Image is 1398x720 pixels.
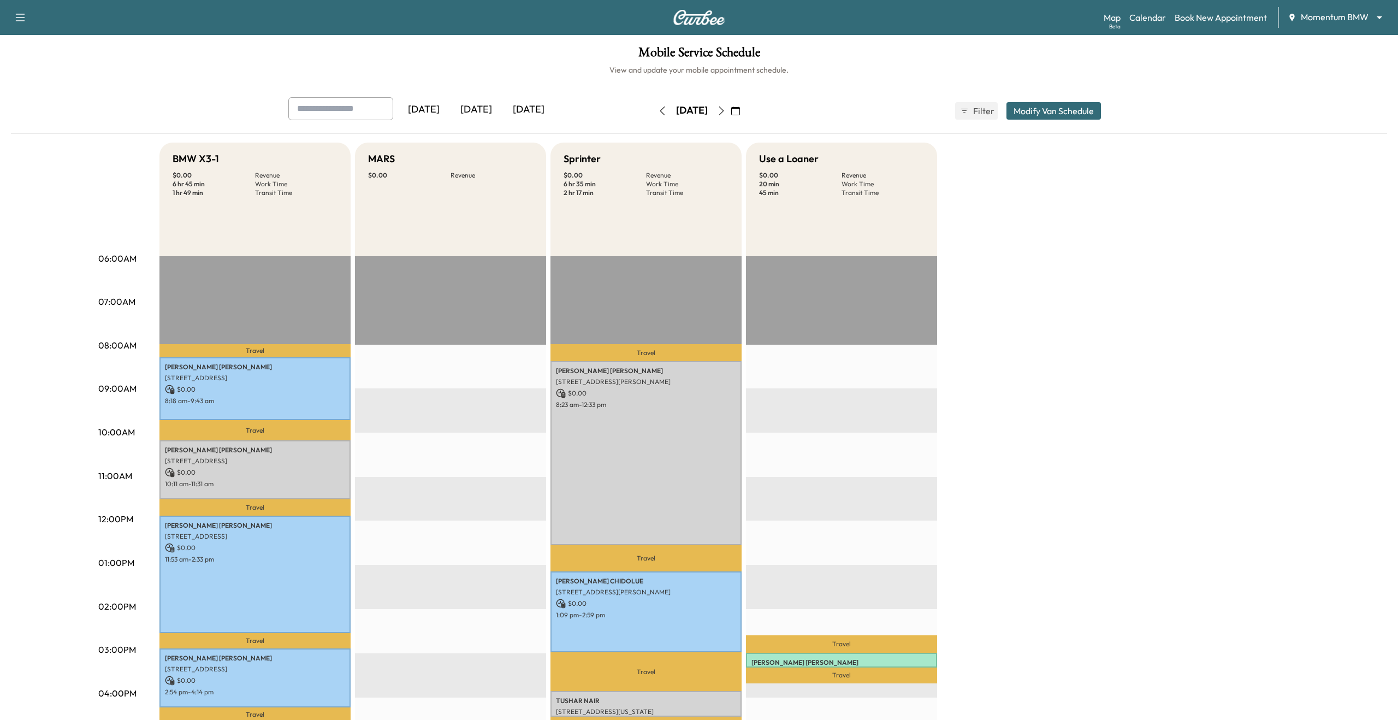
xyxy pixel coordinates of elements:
p: [STREET_ADDRESS][PERSON_NAME] [556,377,736,386]
a: Calendar [1129,11,1166,24]
h5: MARS [368,151,395,167]
p: TUSHAR NAIR [556,697,736,705]
p: 1:09 pm - 2:59 pm [556,611,736,619]
p: 11:00AM [98,469,132,482]
p: Travel [550,344,742,361]
button: Filter [955,102,998,120]
div: [DATE] [398,97,450,122]
p: [STREET_ADDRESS] [165,457,345,465]
p: Transit Time [842,188,924,197]
span: Filter [973,104,993,117]
p: $ 0.00 [759,171,842,180]
p: Transit Time [255,188,337,197]
p: Work Time [255,180,337,188]
span: Momentum BMW [1301,11,1369,23]
p: Travel [550,545,742,571]
p: 03:00PM [98,643,136,656]
p: 04:00PM [98,687,137,700]
p: 6 hr 35 min [564,180,646,188]
div: [DATE] [450,97,502,122]
h5: BMW X3-1 [173,151,219,167]
p: [PERSON_NAME] [PERSON_NAME] [556,367,736,375]
p: [PERSON_NAME] [PERSON_NAME] [165,654,345,663]
p: $ 0.00 [564,171,646,180]
p: 2:54 pm - 4:14 pm [165,688,345,697]
p: 06:00AM [98,252,137,265]
p: 10:11 am - 11:31 am [165,480,345,488]
p: [STREET_ADDRESS][US_STATE] [556,707,736,716]
button: Modify Van Schedule [1006,102,1101,120]
p: 10:00AM [98,426,135,439]
div: [DATE] [676,104,708,117]
p: 09:00AM [98,382,137,395]
p: $ 0.00 [165,385,345,394]
p: [PERSON_NAME] [PERSON_NAME] [165,446,345,455]
p: Travel [159,499,351,516]
p: Travel [159,420,351,441]
p: Revenue [451,171,533,180]
p: Travel [550,652,742,691]
p: [STREET_ADDRESS] [165,532,345,541]
p: 45 min [759,188,842,197]
p: $ 0.00 [556,599,736,609]
p: [PERSON_NAME] [PERSON_NAME] [165,363,345,371]
p: [STREET_ADDRESS] [165,665,345,674]
p: $ 0.00 [368,171,451,180]
p: Transit Time [646,188,728,197]
p: 07:00AM [98,295,135,308]
h1: Mobile Service Schedule [11,46,1387,64]
p: Revenue [646,171,728,180]
p: Work Time [842,180,924,188]
p: Travel [746,668,937,683]
p: 01:00PM [98,556,134,569]
p: 11:53 am - 2:33 pm [165,555,345,564]
p: 08:00AM [98,339,137,352]
p: 6 hr 45 min [173,180,255,188]
p: $ 0.00 [556,388,736,398]
p: $ 0.00 [165,543,345,553]
p: Travel [159,633,351,648]
p: $ 0.00 [165,676,345,686]
p: 8:23 am - 12:33 pm [556,400,736,409]
div: Beta [1109,22,1121,31]
p: 12:00PM [98,512,133,526]
p: Revenue [842,171,924,180]
p: 20 min [759,180,842,188]
h5: Sprinter [564,151,601,167]
p: $ 0.00 [173,171,255,180]
p: [STREET_ADDRESS] [165,374,345,382]
p: [PERSON_NAME] CHIDOLUE [556,577,736,586]
p: 1 hr 49 min [173,188,255,197]
p: [PERSON_NAME] [PERSON_NAME] [751,658,932,667]
p: 8:18 am - 9:43 am [165,397,345,405]
div: [DATE] [502,97,555,122]
p: Revenue [255,171,337,180]
a: MapBeta [1104,11,1121,24]
img: Curbee Logo [673,10,725,25]
a: Book New Appointment [1175,11,1267,24]
h6: View and update your mobile appointment schedule. [11,64,1387,75]
p: Travel [159,344,351,357]
p: Travel [746,635,937,653]
p: [PERSON_NAME] [PERSON_NAME] [165,521,345,530]
p: Work Time [646,180,728,188]
h5: Use a Loaner [759,151,819,167]
p: 2 hr 17 min [564,188,646,197]
p: [STREET_ADDRESS][PERSON_NAME] [556,588,736,597]
p: $ 0.00 [165,468,345,477]
p: 02:00PM [98,600,136,613]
